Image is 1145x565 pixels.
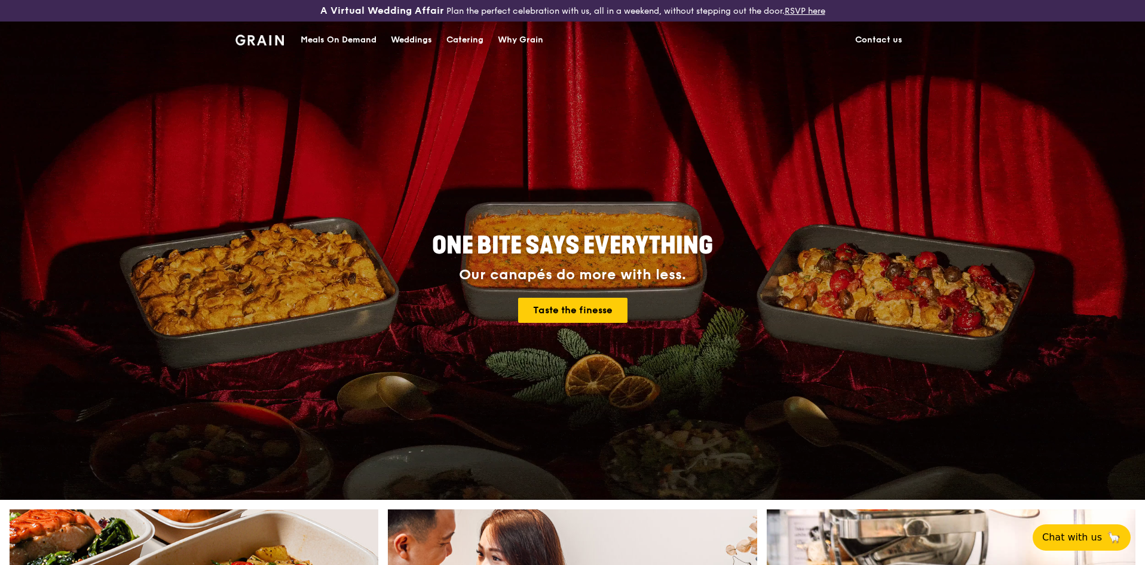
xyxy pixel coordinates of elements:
[1042,530,1102,545] span: Chat with us
[391,22,432,58] div: Weddings
[384,22,439,58] a: Weddings
[228,5,917,17] div: Plan the perfect celebration with us, all in a weekend, without stepping out the door.
[498,22,543,58] div: Why Grain
[491,22,550,58] a: Why Grain
[439,22,491,58] a: Catering
[235,35,284,45] img: Grain
[357,267,788,283] div: Our canapés do more with less.
[301,22,376,58] div: Meals On Demand
[1107,530,1121,545] span: 🦙
[518,298,627,323] a: Taste the finesse
[1033,524,1131,551] button: Chat with us🦙
[432,231,713,260] span: ONE BITE SAYS EVERYTHING
[785,6,825,16] a: RSVP here
[320,5,444,17] h3: A Virtual Wedding Affair
[446,22,483,58] div: Catering
[235,21,284,57] a: GrainGrain
[848,22,910,58] a: Contact us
